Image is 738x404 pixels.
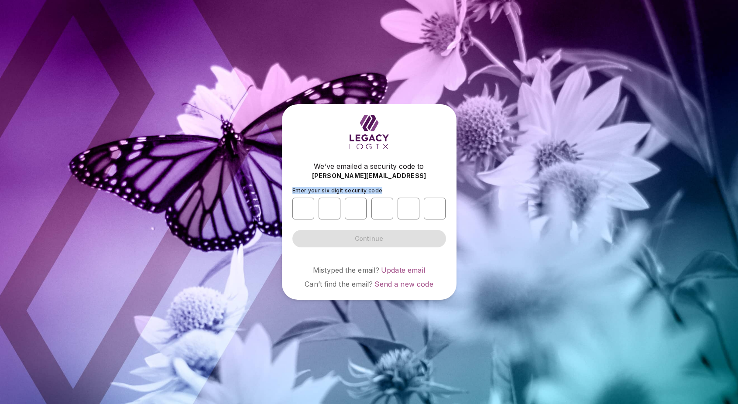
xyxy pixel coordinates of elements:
[381,266,425,274] a: Update email
[313,266,379,274] span: Mistyped the email?
[305,280,373,288] span: Can’t find the email?
[312,171,426,180] span: [PERSON_NAME][EMAIL_ADDRESS]
[314,161,424,171] span: We’ve emailed a security code to
[374,280,433,288] a: Send a new code
[292,187,383,194] span: Enter your six digit security code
